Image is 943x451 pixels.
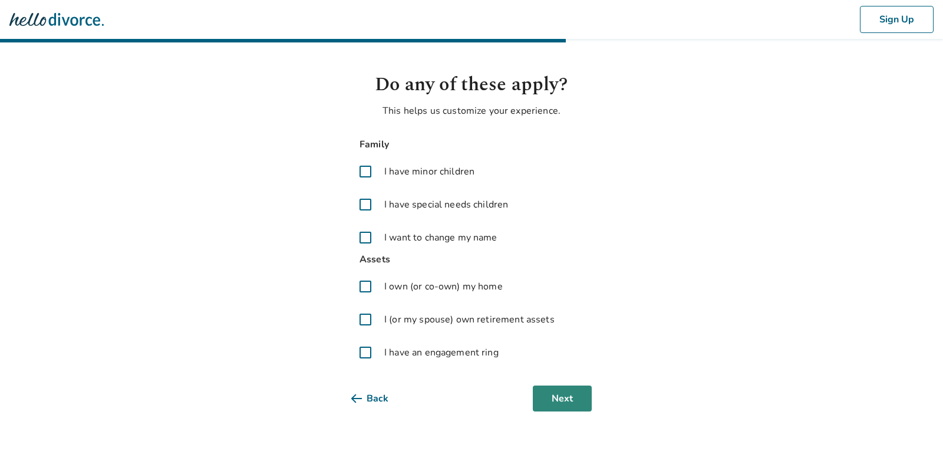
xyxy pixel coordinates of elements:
[351,252,592,268] span: Assets
[351,386,407,412] button: Back
[9,8,104,31] img: Hello Divorce Logo
[351,137,592,153] span: Family
[384,312,555,327] span: I (or my spouse) own retirement assets
[351,71,592,99] h1: Do any of these apply?
[384,345,499,360] span: I have an engagement ring
[384,279,503,294] span: I own (or co-own) my home
[384,164,474,179] span: I have minor children
[884,394,943,451] iframe: Chat Widget
[533,386,592,412] button: Next
[351,104,592,118] p: This helps us customize your experience.
[384,197,508,212] span: I have special needs children
[860,6,934,33] button: Sign Up
[384,231,497,245] span: I want to change my name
